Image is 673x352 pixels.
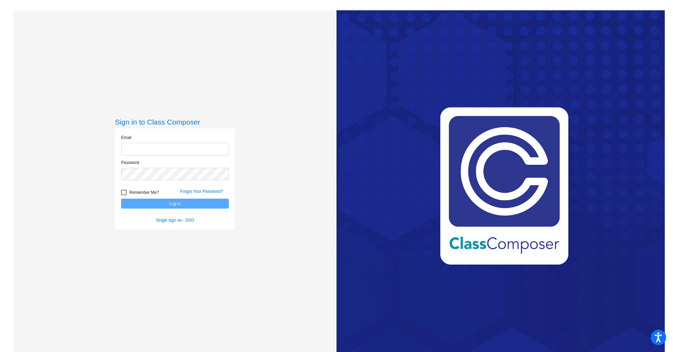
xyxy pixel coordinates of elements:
a: Single sign on - SSO [156,218,194,223]
label: Email [121,134,131,141]
a: Forgot Your Password? [180,189,223,194]
h3: Sign in to Class Composer [115,118,235,126]
span: Remember Me? [129,188,159,197]
label: Password [121,160,139,166]
button: Log In [121,199,229,209]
